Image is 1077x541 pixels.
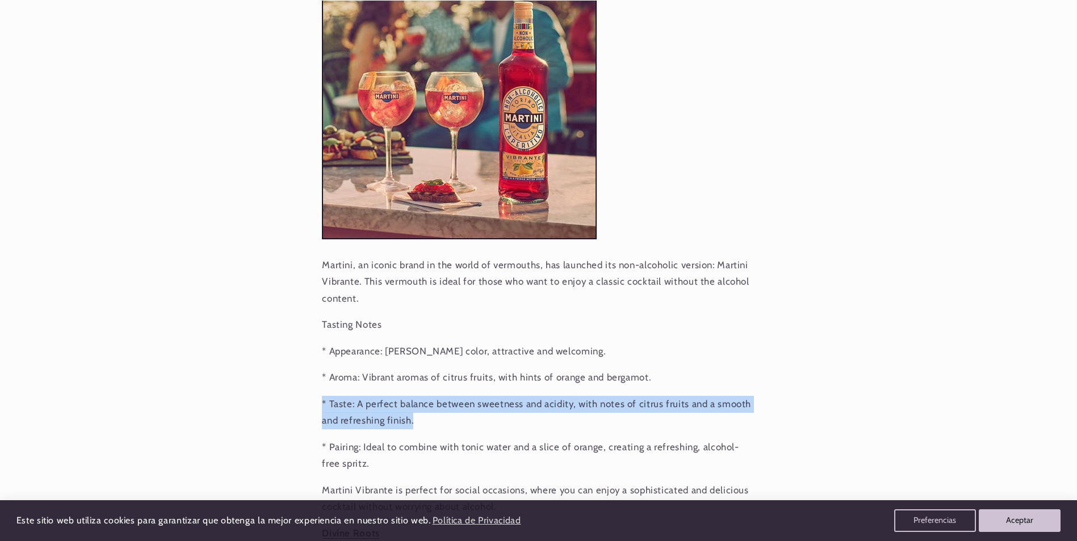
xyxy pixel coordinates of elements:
span: * Aroma: Vibrant aromas of citrus fruits, with hints of orange and bergamot. [322,371,651,383]
span: Este sitio web utiliza cookies para garantizar que obtenga la mejor experiencia en nuestro sitio ... [16,515,431,526]
a: Política de Privacidad (opens in a new tab) [430,511,522,531]
span: Martini Vibrante is perfect for social occasions, where you can enjoy a sophisticated and delicio... [322,484,748,513]
button: Preferencias [894,509,976,532]
button: Aceptar [979,509,1061,532]
span: * Pairing: Ideal to combine with tonic water and a slice of orange, creating a refreshing, alcoho... [322,441,739,470]
span: Martini, an iconic brand in the world of vermouths, has launched its non-alcoholic version: Marti... [322,259,749,304]
span: * Taste: A perfect balance between sweetness and acidity, with notes of citrus fruits and a smoot... [322,398,751,426]
span: * Appearance: [PERSON_NAME] color, attractive and welcoming. [322,345,605,357]
span: Tasting Notes [322,319,382,330]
